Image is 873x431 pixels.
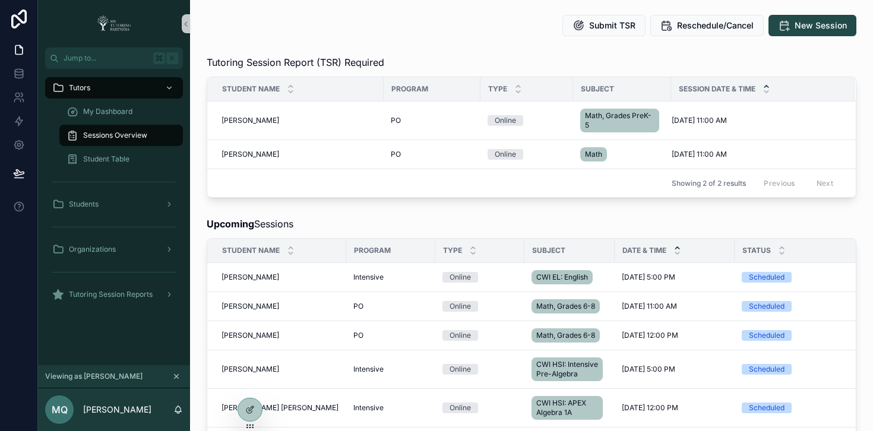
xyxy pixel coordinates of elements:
[222,246,280,255] span: Student Name
[59,101,183,122] a: My Dashboard
[222,84,280,94] span: Student Name
[222,116,279,125] span: [PERSON_NAME]
[222,403,339,413] span: [PERSON_NAME] [PERSON_NAME]
[59,148,183,170] a: Student Table
[622,331,678,340] span: [DATE] 12:00 PM
[585,111,654,130] span: Math, Grades PreK-5
[83,131,147,140] span: Sessions Overview
[391,84,428,94] span: Program
[768,15,856,36] button: New Session
[536,331,595,340] span: Math, Grades 6-8
[353,365,384,374] span: Intensive
[749,301,785,312] div: Scheduled
[207,218,254,230] strong: Upcoming
[353,302,363,311] span: PO
[622,246,666,255] span: Date & Time
[532,246,565,255] span: Subject
[45,194,183,215] a: Students
[354,246,391,255] span: Program
[222,150,279,159] span: [PERSON_NAME]
[69,199,99,209] span: Students
[45,77,183,99] a: Tutors
[749,272,785,283] div: Scheduled
[495,115,516,126] div: Online
[443,246,462,255] span: Type
[795,20,847,31] span: New Session
[450,272,471,283] div: Online
[83,154,129,164] span: Student Table
[622,302,677,311] span: [DATE] 11:00 AM
[353,272,384,282] span: Intensive
[742,246,771,255] span: Status
[488,84,507,94] span: Type
[64,53,148,63] span: Jump to...
[391,116,401,125] span: PO
[83,107,132,116] span: My Dashboard
[391,150,401,159] span: PO
[677,20,754,31] span: Reschedule/Cancel
[450,301,471,312] div: Online
[450,403,471,413] div: Online
[38,69,190,321] div: scrollable content
[52,403,68,417] span: MQ
[536,360,598,379] span: CWI HSI: Intensive Pre-Algebra
[622,272,675,282] span: [DATE] 5:00 PM
[207,217,293,231] span: Sessions
[562,15,646,36] button: Submit TSR
[69,245,116,254] span: Organizations
[353,403,384,413] span: Intensive
[167,53,177,63] span: K
[679,84,755,94] span: Session Date & Time
[59,125,183,146] a: Sessions Overview
[45,239,183,260] a: Organizations
[83,404,151,416] p: [PERSON_NAME]
[589,20,635,31] span: Submit TSR
[672,116,727,125] span: [DATE] 11:00 AM
[69,290,153,299] span: Tutoring Session Reports
[222,302,279,311] span: [PERSON_NAME]
[353,331,363,340] span: PO
[672,179,746,188] span: Showing 2 of 2 results
[536,272,588,282] span: CWI EL: English
[581,84,614,94] span: Subject
[672,150,727,159] span: [DATE] 11:00 AM
[749,403,785,413] div: Scheduled
[222,331,279,340] span: [PERSON_NAME]
[69,83,90,93] span: Tutors
[207,55,384,69] span: Tutoring Session Report (TSR) Required
[222,272,279,282] span: [PERSON_NAME]
[222,365,279,374] span: [PERSON_NAME]
[622,365,675,374] span: [DATE] 5:00 PM
[536,302,595,311] span: Math, Grades 6-8
[450,364,471,375] div: Online
[93,14,135,33] img: App logo
[585,150,602,159] span: Math
[749,364,785,375] div: Scheduled
[622,403,678,413] span: [DATE] 12:00 PM
[650,15,764,36] button: Reschedule/Cancel
[536,398,598,417] span: CWI HSI: APEX Algebra 1A
[45,284,183,305] a: Tutoring Session Reports
[749,330,785,341] div: Scheduled
[45,47,183,69] button: Jump to...K
[45,372,143,381] span: Viewing as [PERSON_NAME]
[495,149,516,160] div: Online
[450,330,471,341] div: Online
